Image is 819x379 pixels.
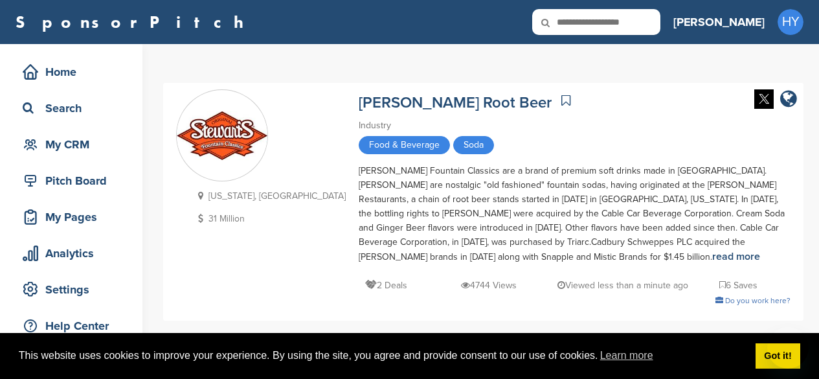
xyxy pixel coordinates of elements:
[13,57,129,87] a: Home
[359,164,791,264] div: [PERSON_NAME] Fountain Classics are a brand of premium soft drinks made in [GEOGRAPHIC_DATA]. [PE...
[359,93,552,112] a: [PERSON_NAME] Root Beer
[16,14,252,30] a: SponsorPitch
[725,296,791,305] span: Do you work here?
[19,314,129,338] div: Help Center
[365,277,407,293] p: 2 Deals
[13,166,129,196] a: Pitch Board
[19,346,745,365] span: This website uses cookies to improve your experience. By using the site, you agree and provide co...
[598,346,655,365] a: learn more about cookies
[13,238,129,268] a: Analytics
[19,242,129,265] div: Analytics
[719,277,757,293] p: 6 Saves
[673,8,765,36] a: [PERSON_NAME]
[453,136,494,154] span: Soda
[13,93,129,123] a: Search
[19,97,129,120] div: Search
[13,202,129,232] a: My Pages
[359,136,450,154] span: Food & Beverage
[19,60,129,84] div: Home
[778,9,803,35] span: HY
[557,277,688,293] p: Viewed less than a minute ago
[192,211,346,227] p: 31 Million
[756,343,800,369] a: dismiss cookie message
[13,130,129,159] a: My CRM
[461,277,517,293] p: 4744 Views
[673,13,765,31] h3: [PERSON_NAME]
[754,89,774,109] img: Twitter white
[712,250,760,263] a: read more
[13,275,129,304] a: Settings
[177,111,267,160] img: Sponsorpitch & Stewart's Root Beer
[19,278,129,301] div: Settings
[192,188,346,204] p: [US_STATE], [GEOGRAPHIC_DATA]
[715,296,791,305] a: Do you work here?
[19,169,129,192] div: Pitch Board
[19,133,129,156] div: My CRM
[780,89,797,111] a: company link
[767,327,809,369] iframe: Button to launch messaging window
[13,311,129,341] a: Help Center
[19,205,129,229] div: My Pages
[359,119,791,133] div: Industry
